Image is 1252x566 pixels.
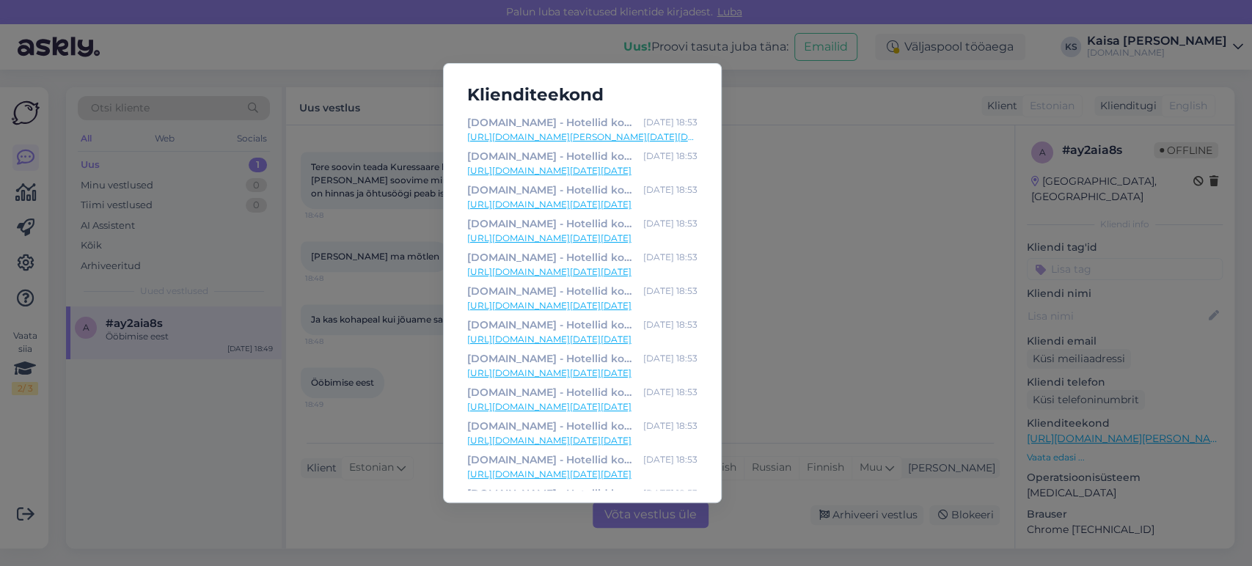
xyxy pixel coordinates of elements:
div: [DOMAIN_NAME] - Hotellid koos võluvate lisavõimalustega [467,384,637,400]
a: [URL][DOMAIN_NAME][DATE][DATE] [467,468,698,481]
div: [DATE] 18:53 [643,114,698,131]
div: [DOMAIN_NAME] - Hotellid koos võluvate lisavõimalustega [467,452,637,468]
a: [URL][DOMAIN_NAME][PERSON_NAME][DATE][DATE] [467,131,698,144]
a: [URL][DOMAIN_NAME][DATE][DATE] [467,367,698,380]
div: [DATE] 18:53 [643,216,698,232]
div: [DATE] 18:53 [643,384,698,400]
div: [DATE] 18:53 [643,452,698,468]
div: [DOMAIN_NAME] - Hotellid koos võluvate lisavõimalustega [467,114,637,131]
div: [DOMAIN_NAME] - Hotellid koos võluvate lisavõimalustega [467,317,637,333]
div: [DATE] 18:53 [643,182,698,198]
div: [DATE] 18:53 [643,317,698,333]
a: [URL][DOMAIN_NAME][DATE][DATE] [467,164,698,177]
div: [DATE] 18:53 [643,350,698,367]
div: [DOMAIN_NAME] - Hotellid koos võluvate lisavõimalustega [467,485,637,501]
a: [URL][DOMAIN_NAME][DATE][DATE] [467,232,698,245]
div: [DOMAIN_NAME] - Hotellid koos võluvate lisavõimalustega [467,148,637,164]
a: [URL][DOMAIN_NAME][DATE][DATE] [467,198,698,211]
a: [URL][DOMAIN_NAME][DATE][DATE] [467,333,698,346]
a: [URL][DOMAIN_NAME][DATE][DATE] [467,265,698,279]
div: [DOMAIN_NAME] - Hotellid koos võluvate lisavõimalustega [467,418,637,434]
a: [URL][DOMAIN_NAME][DATE][DATE] [467,299,698,312]
div: [DOMAIN_NAME] - Hotellid koos võluvate lisavõimalustega [467,216,637,232]
div: [DATE] 18:53 [643,283,698,299]
div: [DOMAIN_NAME] - Hotellid koos võluvate lisavõimalustega [467,249,637,265]
div: [DOMAIN_NAME] - Hotellid koos võluvate lisavõimalustega [467,182,637,198]
div: [DOMAIN_NAME] - Hotellid koos võluvate lisavõimalustega [467,350,637,367]
div: [DATE] 18:53 [643,485,698,501]
a: [URL][DOMAIN_NAME][DATE][DATE] [467,434,698,447]
div: [DATE] 18:53 [643,418,698,434]
a: [URL][DOMAIN_NAME][DATE][DATE] [467,400,698,414]
div: [DATE] 18:53 [643,148,698,164]
div: [DOMAIN_NAME] - Hotellid koos võluvate lisavõimalustega [467,283,637,299]
div: [DATE] 18:53 [643,249,698,265]
h5: Klienditeekond [455,81,709,109]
